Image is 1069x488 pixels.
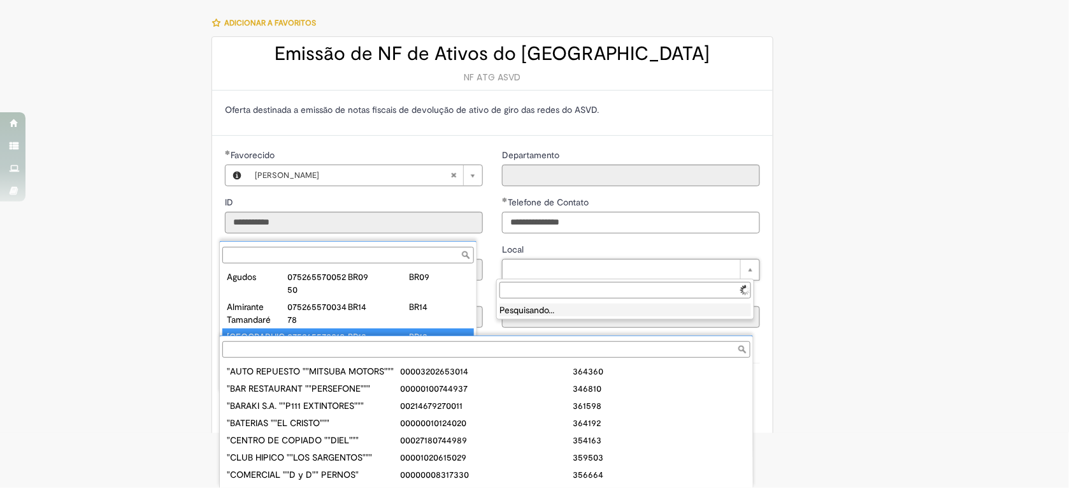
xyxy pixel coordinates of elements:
[348,330,409,343] div: BR12
[573,399,747,412] div: 361598
[227,451,400,464] div: "CLUB HIPICO ""LOS SARGENTOS"""
[573,468,747,481] div: 356664
[400,382,573,395] div: 00000100744937
[220,266,477,394] ul: Local de Entrega (Cervejaria)
[573,434,747,447] div: 354163
[348,270,409,283] div: BR09
[409,330,470,343] div: BR12
[220,360,753,488] ul: Transportadora
[400,451,573,464] div: 00001020615029
[348,300,409,313] div: BR14
[499,304,751,316] li: Pesquisando...
[227,468,400,481] div: "COMERCIAL ""D y D"" PERNOS"
[573,382,747,395] div: 346810
[400,365,573,378] div: 00003202653014
[227,434,400,447] div: "CENTRO DE COPIADO ""DIEL"""
[400,399,573,412] div: 00214679270011
[409,300,470,313] div: BR14
[227,382,400,395] div: "BAR RESTAURANT ""PERSEFONE"""
[287,330,348,356] div: 07526557001009
[227,330,287,356] div: [GEOGRAPHIC_DATA]
[400,468,573,481] div: 00000008317330
[227,300,287,326] div: Almirante Tamandaré
[573,451,747,464] div: 359503
[497,301,754,319] ul: Local
[227,399,400,412] div: "BARAKI S.A. ""P111 EXTINTORES"""
[227,417,400,429] div: "BATERIAS ""EL CRISTO"""
[227,365,400,378] div: "AUTO REPUESTO ""MITSUBA MOTORS"""
[400,434,573,447] div: 00027180744989
[573,365,747,378] div: 364360
[287,300,348,326] div: 07526557003478
[400,417,573,429] div: 00000010124020
[573,417,747,429] div: 364192
[409,270,470,283] div: BR09
[227,270,287,283] div: Agudos
[287,270,348,296] div: 07526557005250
